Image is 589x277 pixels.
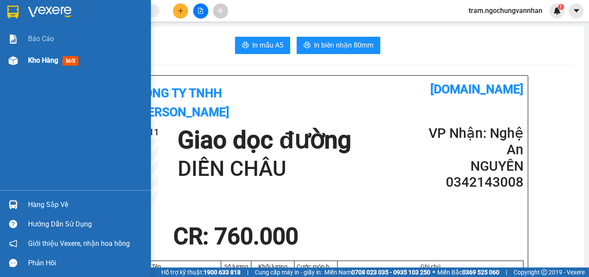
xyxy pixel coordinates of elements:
[28,198,144,211] div: Hàng sắp về
[223,263,249,270] div: Số lượng
[541,269,547,275] span: copyright
[559,4,562,10] span: 1
[178,155,351,183] h1: DIỄN CHÂU
[5,50,72,64] h2: BLC1409250011
[7,6,19,19] img: logo-vxr
[197,8,204,14] span: file-add
[506,267,507,277] span: |
[178,125,351,155] h1: Giao dọc đường
[340,263,521,270] div: Ghi chú
[304,41,310,50] span: printer
[420,158,523,175] h2: NGUYÊN
[35,11,128,44] b: Công ty TNHH [PERSON_NAME]
[115,7,208,21] b: [DOMAIN_NAME]
[94,263,219,270] div: Tên
[28,56,58,64] span: Kho hàng
[9,56,18,65] img: warehouse-icon
[558,4,564,10] sup: 1
[462,269,499,276] strong: 0369 525 060
[324,267,430,277] span: Miền Nam
[217,8,223,14] span: aim
[161,267,241,277] span: Hỗ trợ kỹ thuật:
[136,86,229,119] b: Công ty TNHH [PERSON_NAME]
[173,3,188,19] button: plus
[254,263,292,270] div: Khối lượng
[573,7,580,15] span: caret-down
[235,37,290,54] button: printerIn mẫu A5
[28,33,54,44] span: Báo cáo
[9,239,17,248] span: notification
[351,269,430,276] strong: 0708 023 035 - 0935 103 250
[430,82,523,96] b: [DOMAIN_NAME]
[462,5,549,16] span: tram.ngochungvannhan
[9,200,18,209] img: warehouse-icon
[28,238,130,249] span: Giới thiệu Vexere, nhận hoa hồng
[314,40,373,51] span: In biên nhận 80mm
[247,267,248,277] span: |
[9,220,17,228] span: question-circle
[297,263,335,270] div: Cước món hàng
[297,37,380,54] button: printerIn biên nhận 80mm
[193,3,208,19] button: file-add
[242,41,249,50] span: printer
[9,259,17,267] span: message
[420,174,523,191] h2: 0342143008
[432,271,435,274] span: ⚪️
[437,267,499,277] span: Miền Bắc
[9,35,18,44] img: solution-icon
[63,56,78,66] span: mới
[255,267,322,277] span: Cung cấp máy in - giấy in:
[28,257,144,270] div: Phản hồi
[204,269,241,276] strong: 1900 633 818
[213,3,228,19] button: aim
[178,8,184,14] span: plus
[45,50,159,110] h1: Giao dọc đường
[420,125,523,158] h2: VP Nhận: Nghệ An
[553,7,561,15] img: icon-new-feature
[569,3,584,19] button: caret-down
[173,223,298,250] span: CR : 760.000
[252,40,283,51] span: In mẫu A5
[28,218,144,231] div: Hướng dẫn sử dụng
